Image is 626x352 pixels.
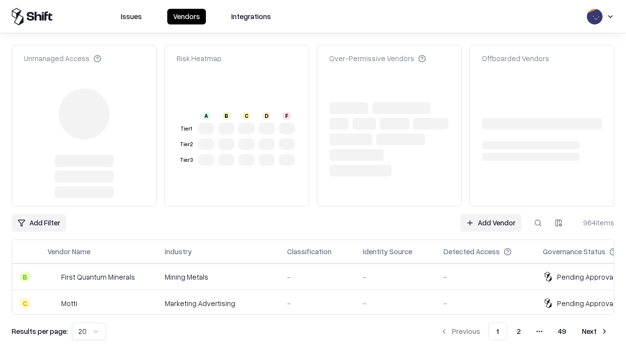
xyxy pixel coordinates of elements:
[47,298,57,308] img: Motti
[61,298,77,308] div: Motti
[61,272,135,282] div: First Quantum Minerals
[12,214,66,232] button: Add Filter
[20,272,30,282] div: B
[165,272,271,282] div: Mining Metals
[179,156,194,164] div: Tier 3
[575,218,614,228] div: 964 items
[223,112,230,120] div: B
[444,298,527,308] div: -
[20,298,30,308] div: C
[177,53,222,64] div: Risk Heatmap
[287,298,347,308] div: -
[115,9,148,24] button: Issues
[47,246,90,257] div: Vendor Name
[434,323,614,340] nav: pagination
[243,112,250,120] div: C
[329,53,426,64] div: Over-Permissive Vendors
[12,326,68,336] p: Results per page:
[225,9,277,24] button: Integrations
[287,246,332,257] div: Classification
[482,53,549,64] div: Offboarded Vendors
[179,140,194,149] div: Tier 2
[167,9,206,24] button: Vendors
[557,298,615,308] div: Pending Approval
[363,246,412,257] div: Identity Source
[179,125,194,133] div: Tier 1
[363,298,428,308] div: -
[202,112,210,120] div: A
[488,323,507,340] button: 1
[283,112,291,120] div: F
[509,323,529,340] button: 2
[550,323,574,340] button: 49
[444,246,500,257] div: Detected Access
[263,112,270,120] div: D
[444,272,527,282] div: -
[460,214,521,232] a: Add Vendor
[47,272,57,282] img: First Quantum Minerals
[363,272,428,282] div: -
[287,272,347,282] div: -
[557,272,615,282] div: Pending Approval
[165,298,271,308] div: Marketing Advertising
[24,53,101,64] div: Unmanaged Access
[543,246,605,257] div: Governance Status
[165,246,192,257] div: Industry
[576,323,614,340] button: Next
